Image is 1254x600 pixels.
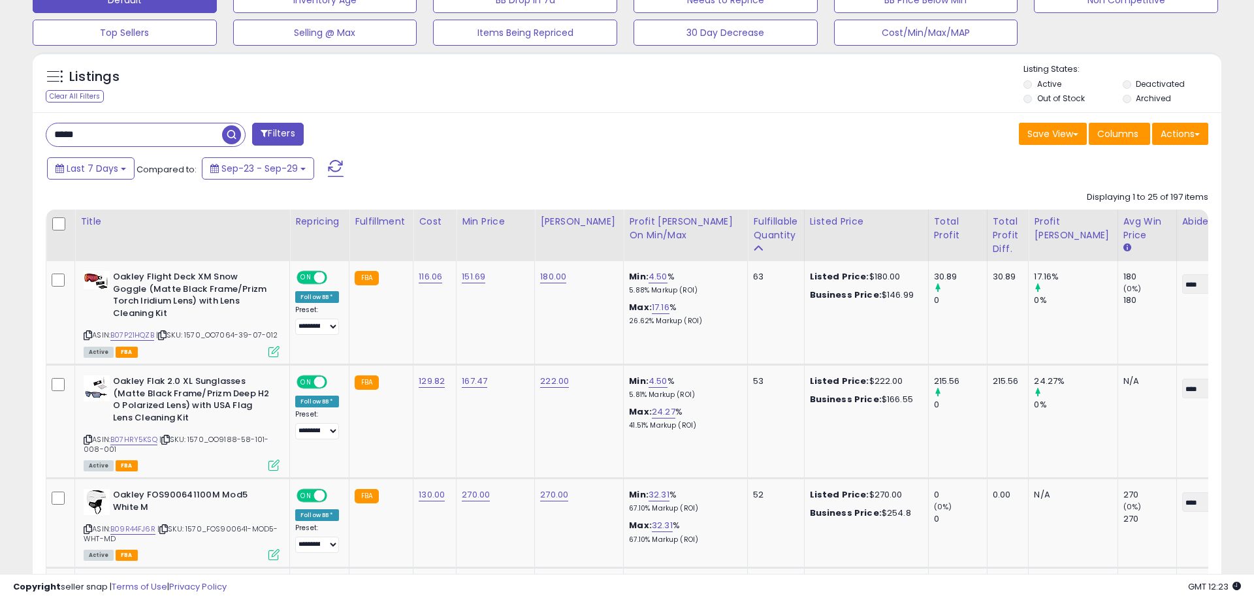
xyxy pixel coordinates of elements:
div: Preset: [295,410,339,439]
label: Out of Stock [1037,93,1085,104]
b: Listed Price: [810,488,869,501]
b: Business Price: [810,393,882,405]
div: 270 [1123,489,1176,501]
img: 31x1JZmjBTL._SL40_.jpg [84,489,110,515]
div: N/A [1123,375,1166,387]
button: Items Being Repriced [433,20,617,46]
div: 17.16% [1034,271,1117,283]
div: $222.00 [810,375,918,387]
div: Listed Price [810,215,923,229]
small: (0%) [934,501,952,512]
button: Columns [1089,123,1150,145]
div: 270 [1123,513,1176,525]
b: Business Price: [810,507,882,519]
div: ASIN: [84,489,280,559]
div: 53 [753,375,794,387]
div: $166.55 [810,394,918,405]
b: Min: [629,488,649,501]
div: 0 [934,399,987,411]
p: Listing States: [1023,63,1221,76]
span: ON [298,377,314,388]
a: 4.50 [649,270,667,283]
div: 0% [1034,399,1117,411]
button: Cost/Min/Max/MAP [834,20,1018,46]
th: CSV column name: cust_attr_1_Abide by MAP [1176,210,1253,261]
small: FBA [355,489,379,503]
b: Max: [629,519,652,531]
div: Fulfillable Quantity [753,215,798,242]
div: seller snap | | [13,581,227,593]
button: Actions [1152,123,1208,145]
div: Fulfillment [355,215,408,229]
div: 63 [753,271,794,283]
a: 32.31 [649,488,669,501]
div: ASIN: [84,271,280,356]
p: 5.88% Markup (ROI) [629,286,737,295]
div: Repricing [295,215,344,229]
button: Top Sellers [33,20,217,46]
a: 130.00 [419,488,445,501]
a: 151.69 [462,270,485,283]
div: 0% [1034,294,1117,306]
a: 270.00 [462,488,490,501]
div: Displaying 1 to 25 of 197 items [1087,191,1208,204]
span: Last 7 Days [67,162,118,175]
span: FBA [116,550,138,561]
button: Sep-23 - Sep-29 [202,157,314,180]
div: $146.99 [810,289,918,301]
button: Filters [252,123,303,146]
b: Business Price: [810,289,882,301]
a: 222.00 [540,375,569,388]
b: Oakley Flak 2.0 XL Sunglasses (Matte Black Frame/Prizm Deep H2 O Polarized Lens) with USA Flag Le... [113,375,272,427]
b: Listed Price: [810,270,869,283]
span: Sep-23 - Sep-29 [221,162,298,175]
small: FBA [355,375,379,390]
small: FBA [355,271,379,285]
span: OFF [325,272,346,283]
span: ON [298,490,314,501]
div: 52 [753,489,794,501]
img: 41WuaM9djCL._SL40_.jpg [84,375,110,402]
div: 180 [1123,294,1176,306]
p: 26.62% Markup (ROI) [629,317,737,326]
div: % [629,406,737,430]
button: 30 Day Decrease [634,20,818,46]
th: The percentage added to the cost of goods (COGS) that forms the calculator for Min & Max prices. [624,210,748,261]
span: FBA [116,460,138,471]
img: 41EG7I3mNpL._SL40_.jpg [84,271,110,289]
div: Preset: [295,306,339,335]
strong: Copyright [13,580,61,593]
span: | SKU: 1570_OO7064-39-07-012 [156,330,278,340]
b: Min: [629,375,649,387]
a: 116.06 [419,270,442,283]
a: 17.16 [652,301,669,314]
h5: Listings [69,68,120,86]
span: 2025-10-7 12:23 GMT [1188,580,1241,593]
div: 30.89 [993,271,1019,283]
div: 0 [934,489,987,501]
span: OFF [325,490,346,501]
b: Oakley Flight Deck XM Snow Goggle (Matte Black Frame/Prizm Torch Iridium Lens) with Lens Cleaning... [113,271,272,323]
a: 129.82 [419,375,445,388]
div: 0.00 [993,489,1019,501]
div: 30.89 [934,271,987,283]
div: 0 [934,294,987,306]
span: All listings currently available for purchase on Amazon [84,460,114,471]
div: Title [80,215,284,229]
div: Total Profit Diff. [993,215,1023,256]
a: B07P21HQZB [110,330,154,341]
button: Last 7 Days [47,157,135,180]
p: 5.81% Markup (ROI) [629,390,737,400]
div: $254.8 [810,507,918,519]
label: Archived [1136,93,1171,104]
span: ON [298,272,314,283]
div: [PERSON_NAME] [540,215,618,229]
small: Avg Win Price. [1123,242,1131,254]
a: Terms of Use [112,580,167,593]
a: B09R44FJ6R [110,524,155,535]
b: Max: [629,301,652,313]
div: Profit [PERSON_NAME] on Min/Max [629,215,742,242]
div: 215.56 [934,375,987,387]
label: Active [1037,78,1061,89]
div: 180 [1123,271,1176,283]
